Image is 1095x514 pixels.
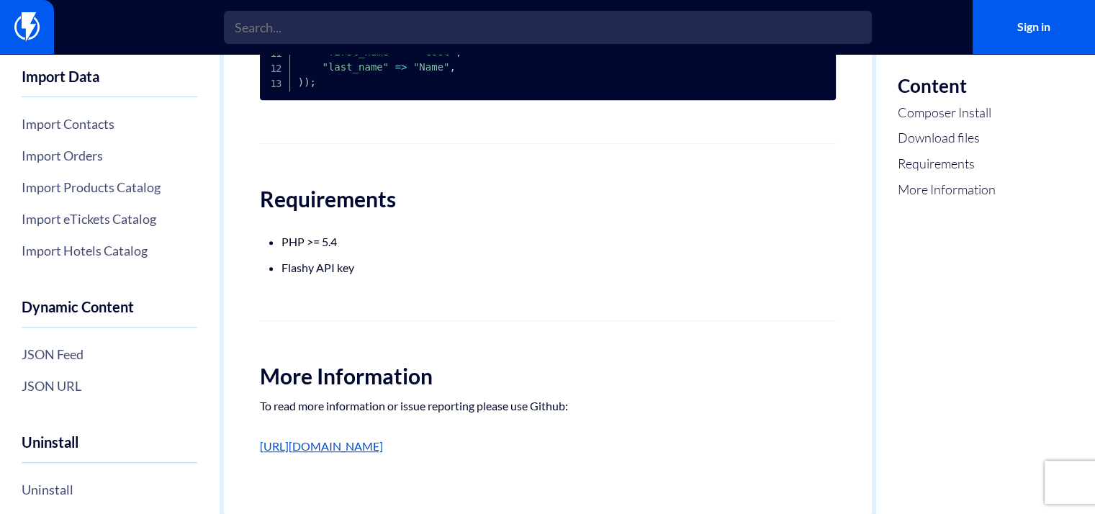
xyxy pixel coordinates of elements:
[281,258,814,277] li: Flashy API key
[22,175,197,199] a: Import Products Catalog
[898,104,996,122] a: Composer Install
[22,238,197,263] a: Import Hotels Catalog
[898,129,996,148] a: Download files
[22,374,197,398] a: JSON URL
[260,364,836,388] h2: More Information
[22,207,197,231] a: Import eTickets Catalog
[281,233,814,251] li: PHP >= 5.4
[322,61,389,73] span: "last_name"
[395,61,407,73] span: =>
[22,434,197,463] h4: Uninstall
[260,399,836,413] p: To read more information or issue reporting please use Github:
[898,155,996,173] a: Requirements
[304,76,310,88] span: )
[260,439,383,453] a: [URL][DOMAIN_NAME]
[22,143,197,168] a: Import Orders
[224,11,872,44] input: Search...
[298,76,304,88] span: )
[22,112,197,136] a: Import Contacts
[898,181,996,199] a: More Information
[22,299,197,328] h4: Dynamic Content
[310,76,316,88] span: ;
[22,68,197,97] h4: Import Data
[898,76,996,96] h3: Content
[260,187,836,211] h2: Requirements
[22,342,197,366] a: JSON Feed
[22,477,197,502] a: Uninstall
[413,61,450,73] span: "Name"
[449,61,455,73] span: ,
